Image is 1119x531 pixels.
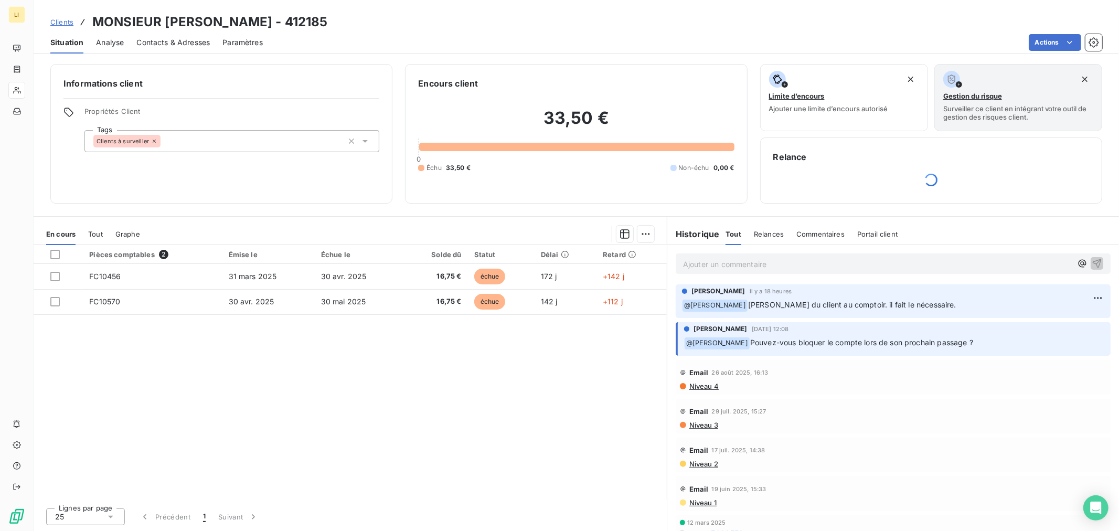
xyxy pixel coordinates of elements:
[409,250,461,259] div: Solde dû
[943,92,1002,100] span: Gestion du risque
[92,13,328,31] h3: MONSIEUR [PERSON_NAME] - 412185
[212,506,265,528] button: Suivant
[97,138,149,144] span: Clients à surveiller
[603,297,623,306] span: +112 j
[754,230,784,238] span: Relances
[688,498,717,507] span: Niveau 1
[446,163,471,173] span: 33,50 €
[63,77,379,90] h6: Informations client
[769,92,825,100] span: Limite d’encours
[943,104,1093,121] span: Surveiller ce client en intégrant votre outil de gestion des risques client.
[88,230,103,238] span: Tout
[222,37,263,48] span: Paramètres
[689,485,709,493] span: Email
[685,337,750,349] span: @ [PERSON_NAME]
[418,108,734,139] h2: 33,50 €
[89,297,120,306] span: FC10570
[712,369,769,376] span: 26 août 2025, 16:13
[694,324,748,334] span: [PERSON_NAME]
[1083,495,1109,521] div: Open Intercom Messenger
[8,6,25,23] div: LI
[427,163,442,173] span: Échu
[748,300,956,309] span: [PERSON_NAME] du client au comptoir. il fait le nécessaire.
[726,230,741,238] span: Tout
[159,250,168,259] span: 2
[752,326,789,332] span: [DATE] 12:08
[474,250,528,259] div: Statut
[418,77,478,90] h6: Encours client
[84,107,379,122] span: Propriétés Client
[773,151,1089,163] h6: Relance
[321,250,397,259] div: Échue le
[417,155,421,163] span: 0
[934,64,1102,131] button: Gestion du risqueSurveiller ce client en intégrant votre outil de gestion des risques client.
[89,250,216,259] div: Pièces comptables
[687,519,726,526] span: 12 mars 2025
[689,407,709,416] span: Email
[115,230,140,238] span: Graphe
[96,37,124,48] span: Analyse
[796,230,845,238] span: Commentaires
[474,269,506,284] span: échue
[688,460,718,468] span: Niveau 2
[689,368,709,377] span: Email
[50,37,83,48] span: Situation
[8,508,25,525] img: Logo LeanPay
[229,250,308,259] div: Émise le
[750,288,792,294] span: il y a 18 heures
[474,294,506,310] span: échue
[712,408,766,415] span: 29 juil. 2025, 15:27
[321,272,367,281] span: 30 avr. 2025
[50,18,73,26] span: Clients
[691,286,745,296] span: [PERSON_NAME]
[713,163,734,173] span: 0,00 €
[541,297,558,306] span: 142 j
[133,506,197,528] button: Précédent
[89,272,121,281] span: FC10456
[769,104,888,113] span: Ajouter une limite d’encours autorisé
[689,446,709,454] span: Email
[409,296,461,307] span: 16,75 €
[197,506,212,528] button: 1
[688,421,718,429] span: Niveau 3
[603,272,624,281] span: +142 j
[50,17,73,27] a: Clients
[55,512,64,522] span: 25
[229,272,277,281] span: 31 mars 2025
[203,512,206,522] span: 1
[857,230,898,238] span: Portail client
[760,64,928,131] button: Limite d’encoursAjouter une limite d’encours autorisé
[229,297,274,306] span: 30 avr. 2025
[750,338,973,347] span: Pouvez-vous bloquer le compte lors de son prochain passage ?
[136,37,210,48] span: Contacts & Adresses
[688,382,719,390] span: Niveau 4
[46,230,76,238] span: En cours
[409,271,461,282] span: 16,75 €
[712,486,766,492] span: 19 juin 2025, 15:33
[541,272,557,281] span: 172 j
[667,228,720,240] h6: Historique
[712,447,765,453] span: 17 juil. 2025, 14:38
[541,250,590,259] div: Délai
[679,163,709,173] span: Non-échu
[161,136,169,146] input: Ajouter une valeur
[683,300,748,312] span: @ [PERSON_NAME]
[603,250,660,259] div: Retard
[1029,34,1081,51] button: Actions
[321,297,366,306] span: 30 mai 2025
